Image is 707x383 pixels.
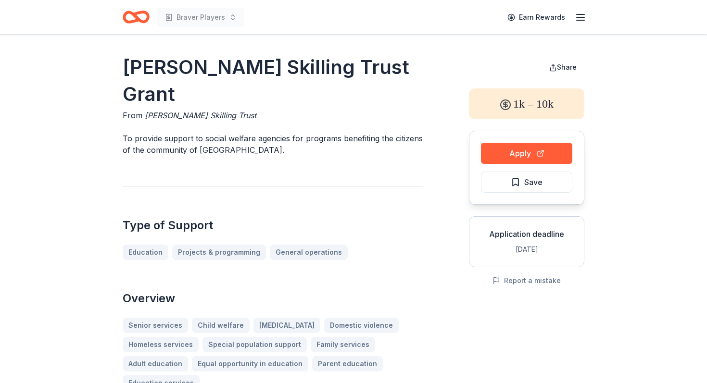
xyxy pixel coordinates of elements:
[123,6,150,28] a: Home
[481,172,572,193] button: Save
[469,88,584,119] div: 1k – 10k
[123,245,168,260] a: Education
[123,291,423,306] h2: Overview
[524,176,543,188] span: Save
[123,110,423,121] div: From
[492,275,561,286] button: Report a mistake
[123,133,423,156] p: To provide support to social welfare agencies for programs benefiting the citizens of the communi...
[557,63,577,71] span: Share
[481,143,572,164] button: Apply
[157,8,244,27] button: Braver Players
[177,12,225,23] span: Braver Players
[270,245,348,260] a: General operations
[542,58,584,77] button: Share
[172,245,266,260] a: Projects & programming
[502,9,571,26] a: Earn Rewards
[477,228,576,240] div: Application deadline
[145,111,256,120] span: [PERSON_NAME] Skilling Trust
[123,54,423,108] h1: [PERSON_NAME] Skilling Trust Grant
[123,218,423,233] h2: Type of Support
[477,244,576,255] div: [DATE]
